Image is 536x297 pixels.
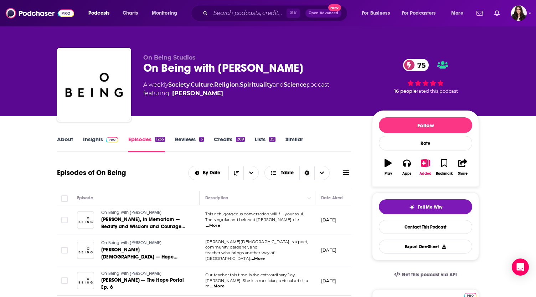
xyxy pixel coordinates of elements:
[205,272,295,277] span: Our teacher this time is the extraordinary Joy
[305,9,341,17] button: Open AdvancedNew
[284,81,306,88] a: Science
[511,5,527,21] button: Show profile menu
[101,271,187,277] a: On Being with [PERSON_NAME]
[188,166,259,180] h2: Choose List sort
[419,171,432,176] div: Added
[285,136,303,152] a: Similar
[101,277,187,291] a: [PERSON_NAME] — The Hope Portal Ep. 6
[213,81,214,88] span: ,
[101,216,186,237] span: [PERSON_NAME], In Memoriam — Beauty and Wisdom and Courage (and [PERSON_NAME]) to Sustain Us
[57,136,73,152] a: About
[410,59,429,71] span: 75
[328,4,341,11] span: New
[397,154,416,180] button: Apps
[491,7,502,19] a: Show notifications dropdown
[239,81,240,88] span: ,
[205,211,304,216] span: This rich, gorgeous conversation will fill your soul.
[152,8,177,18] span: Monitoring
[205,194,228,202] div: Description
[446,7,472,19] button: open menu
[321,278,336,284] p: [DATE]
[205,217,299,222] span: The singular and beloved [PERSON_NAME] die
[321,247,336,253] p: [DATE]
[240,81,273,88] a: Spirituality
[143,81,329,98] div: A weekly podcast
[299,166,314,180] div: Sort Direction
[101,210,162,215] span: On Being with [PERSON_NAME]
[379,220,472,234] a: Contact This Podcast
[402,8,436,18] span: For Podcasters
[205,278,308,289] span: [PERSON_NAME]. She is a musician, a visual artist, a m
[77,194,93,202] div: Episode
[454,154,472,180] button: Share
[106,137,118,143] img: Podchaser Pro
[403,59,429,71] a: 75
[61,247,68,254] span: Toggle select row
[168,81,190,88] a: Society
[402,171,412,176] div: Apps
[203,170,223,175] span: By Date
[251,256,265,262] span: ...More
[228,166,243,180] button: Sort Direction
[189,170,229,175] button: open menu
[409,204,415,210] img: tell me why sparkle
[198,5,354,21] div: Search podcasts, credits, & more...
[155,137,165,142] div: 1235
[101,277,184,290] span: [PERSON_NAME] — The Hope Portal Ep. 6
[61,217,68,223] span: Toggle select row
[143,54,196,61] span: On Being Studios
[357,7,399,19] button: open menu
[269,137,275,142] div: 35
[58,49,130,121] img: On Being with Krista Tippett
[123,8,138,18] span: Charts
[379,240,472,254] button: Export One-Sheet
[379,154,397,180] button: Play
[206,223,220,229] span: ...More
[474,7,486,19] a: Show notifications dropdown
[190,81,191,88] span: ,
[511,5,527,21] img: User Profile
[379,199,472,214] button: tell me why sparkleTell Me Why
[118,7,142,19] a: Charts
[243,166,258,180] button: open menu
[83,7,119,19] button: open menu
[172,89,223,98] a: Krista Tippett
[61,277,68,284] span: Toggle select row
[175,136,203,152] a: Reviews3
[321,194,343,202] div: Date Aired
[379,136,472,150] div: Rate
[512,258,529,276] div: Open Intercom Messenger
[210,283,225,289] span: ...More
[309,11,338,15] span: Open Advanced
[402,272,457,278] span: Get this podcast via API
[362,8,390,18] span: For Business
[83,136,118,152] a: InsightsPodchaser Pro
[205,239,308,250] span: [PERSON_NAME][DEMOGRAPHIC_DATA] is a poet, community gardener, and
[101,247,177,267] span: [PERSON_NAME][DEMOGRAPHIC_DATA] — Hope Portal, Episode 7
[264,166,330,180] button: Choose View
[321,217,336,223] p: [DATE]
[147,7,186,19] button: open menu
[451,8,463,18] span: More
[385,171,392,176] div: Play
[211,7,287,19] input: Search podcasts, credits, & more...
[214,81,239,88] a: Religion
[305,194,314,203] button: Column Actions
[6,6,74,20] img: Podchaser - Follow, Share and Rate Podcasts
[205,250,275,261] span: teacher who brings another way of [GEOGRAPHIC_DATA]
[416,154,435,180] button: Added
[214,136,245,152] a: Credits209
[281,170,294,175] span: Table
[458,171,468,176] div: Share
[88,8,109,18] span: Podcasts
[436,171,453,176] div: Bookmark
[199,137,203,142] div: 3
[101,240,187,246] a: On Being with [PERSON_NAME]
[397,7,446,19] button: open menu
[57,168,126,177] h1: Episodes of On Being
[435,154,453,180] button: Bookmark
[511,5,527,21] span: Logged in as RebeccaShapiro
